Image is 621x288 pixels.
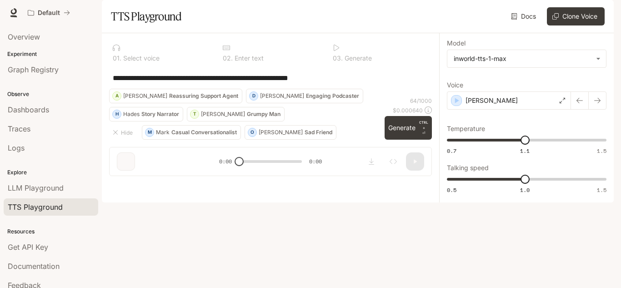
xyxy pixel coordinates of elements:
p: Generate [343,55,372,61]
h1: TTS Playground [111,7,181,25]
p: Sad Friend [305,130,332,135]
p: Temperature [447,126,485,132]
p: Mark [156,130,170,135]
span: 0.7 [447,147,456,155]
p: Talking speed [447,165,489,171]
button: Clone Voice [547,7,605,25]
div: inworld-tts-1-max [447,50,606,67]
p: Enter text [233,55,264,61]
a: Docs [509,7,540,25]
div: H [113,107,121,121]
button: MMarkCasual Conversationalist [142,125,241,140]
div: T [190,107,199,121]
p: Story Narrator [141,111,179,117]
span: 1.5 [597,147,606,155]
p: 64 / 1000 [410,97,432,105]
div: D [250,89,258,103]
div: A [113,89,121,103]
p: 0 3 . [333,55,343,61]
p: CTRL + [419,120,428,131]
p: Grumpy Man [247,111,280,117]
button: O[PERSON_NAME]Sad Friend [245,125,336,140]
button: A[PERSON_NAME]Reassuring Support Agent [109,89,242,103]
div: M [145,125,154,140]
p: 0 2 . [223,55,233,61]
p: ⏎ [419,120,428,136]
p: Reassuring Support Agent [169,93,238,99]
button: T[PERSON_NAME]Grumpy Man [187,107,285,121]
span: 1.5 [597,186,606,194]
button: GenerateCTRL +⏎ [385,116,432,140]
p: Casual Conversationalist [171,130,237,135]
div: inworld-tts-1-max [454,54,591,63]
span: 0.5 [447,186,456,194]
span: 1.0 [520,186,530,194]
button: Hide [109,125,138,140]
p: 0 1 . [113,55,121,61]
p: Hades [123,111,140,117]
p: [PERSON_NAME] [466,96,518,105]
p: Select voice [121,55,160,61]
p: Engaging Podcaster [306,93,359,99]
span: 1.1 [520,147,530,155]
p: [PERSON_NAME] [259,130,303,135]
p: Voice [447,82,463,88]
button: D[PERSON_NAME]Engaging Podcaster [246,89,363,103]
button: HHadesStory Narrator [109,107,183,121]
p: [PERSON_NAME] [260,93,304,99]
p: $ 0.000640 [393,106,423,114]
button: All workspaces [24,4,74,22]
p: Model [447,40,466,46]
p: [PERSON_NAME] [123,93,167,99]
div: O [248,125,256,140]
p: [PERSON_NAME] [201,111,245,117]
p: Default [38,9,60,17]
